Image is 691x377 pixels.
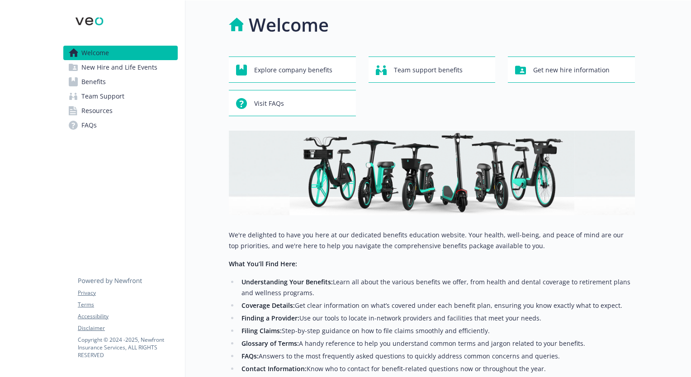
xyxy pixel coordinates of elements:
span: Welcome [81,46,109,60]
a: Disclaimer [78,324,177,332]
span: Resources [81,104,113,118]
a: FAQs [63,118,178,132]
button: Visit FAQs [229,90,356,116]
li: Step-by-step guidance on how to file claims smoothly and efficiently. [239,325,635,336]
h1: Welcome [249,11,329,38]
li: Use our tools to locate in-network providers and facilities that meet your needs. [239,313,635,324]
button: Explore company benefits [229,57,356,83]
strong: What You’ll Find Here: [229,259,297,268]
span: FAQs [81,118,97,132]
span: Explore company benefits [254,61,332,79]
strong: Glossary of Terms: [241,339,299,348]
a: New Hire and Life Events [63,60,178,75]
li: Know who to contact for benefit-related questions now or throughout the year. [239,363,635,374]
a: Terms [78,301,177,309]
li: Get clear information on what’s covered under each benefit plan, ensuring you know exactly what t... [239,300,635,311]
li: A handy reference to help you understand common terms and jargon related to your benefits. [239,338,635,349]
span: Team Support [81,89,124,104]
a: Privacy [78,289,177,297]
button: Team support benefits [369,57,496,83]
a: Team Support [63,89,178,104]
p: We're delighted to have you here at our dedicated benefits education website. Your health, well-b... [229,230,635,251]
span: Visit FAQs [254,95,284,112]
a: Benefits [63,75,178,89]
img: overview page banner [229,131,635,215]
span: Benefits [81,75,106,89]
strong: Contact Information: [241,364,307,373]
a: Accessibility [78,312,177,320]
span: Team support benefits [394,61,463,79]
strong: Understanding Your Benefits: [241,278,333,286]
strong: FAQs: [241,352,259,360]
span: New Hire and Life Events [81,60,157,75]
strong: Coverage Details: [241,301,295,310]
a: Resources [63,104,178,118]
strong: Filing Claims: [241,326,282,335]
strong: Finding a Provider: [241,314,299,322]
p: Copyright © 2024 - 2025 , Newfront Insurance Services, ALL RIGHTS RESERVED [78,336,177,359]
a: Welcome [63,46,178,60]
button: Get new hire information [508,57,635,83]
li: Learn all about the various benefits we offer, from health and dental coverage to retirement plan... [239,277,635,298]
span: Get new hire information [533,61,610,79]
li: Answers to the most frequently asked questions to quickly address common concerns and queries. [239,351,635,362]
